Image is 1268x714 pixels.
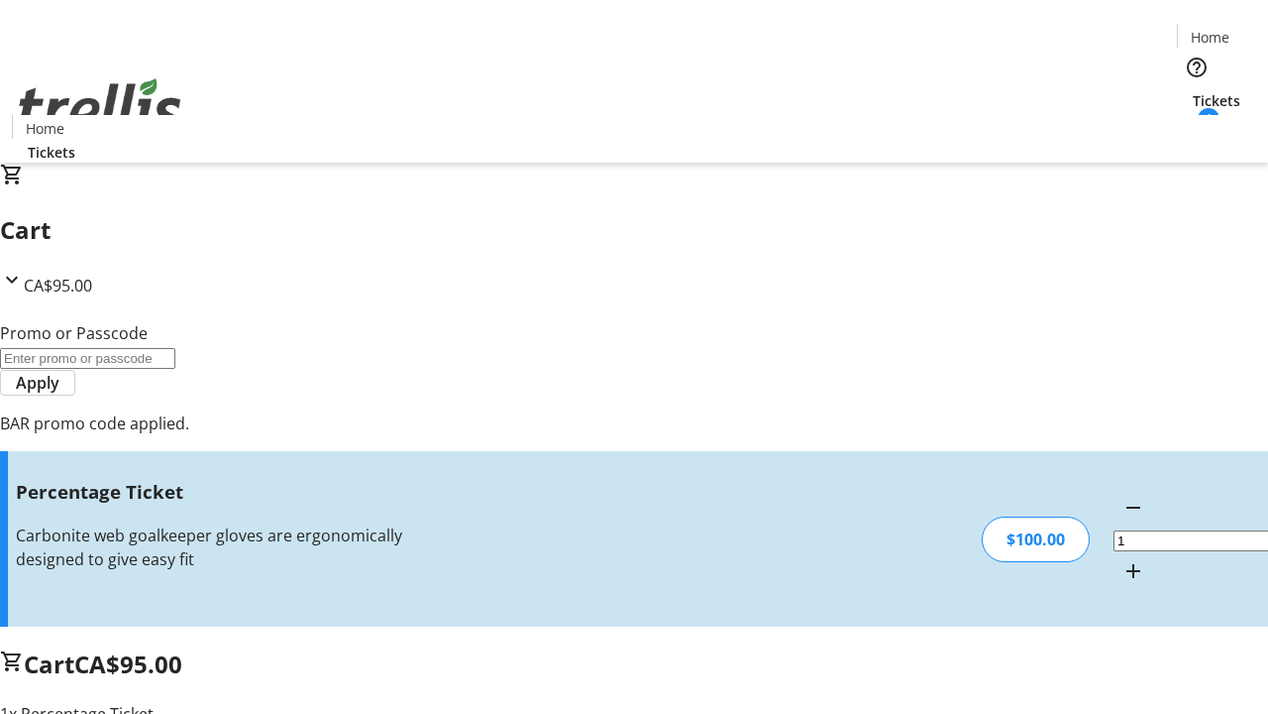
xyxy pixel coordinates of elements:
span: Home [26,118,64,139]
span: Home [1191,27,1229,48]
h3: Percentage Ticket [16,478,449,506]
img: Orient E2E Organization wBa3285Z0h's Logo [12,57,188,156]
a: Tickets [1177,90,1256,111]
span: CA$95.00 [74,648,182,680]
a: Home [1178,27,1241,48]
span: Tickets [1193,90,1240,111]
span: Tickets [28,142,75,163]
span: Apply [16,371,59,395]
button: Help [1177,48,1216,87]
div: Carbonite web goalkeeper gloves are ergonomically designed to give easy fit [16,524,449,571]
button: Cart [1177,111,1216,151]
div: $100.00 [982,517,1090,562]
button: Decrement by one [1113,488,1153,528]
button: Increment by one [1113,551,1153,591]
a: Home [13,118,76,139]
span: CA$95.00 [24,275,92,297]
a: Tickets [12,142,91,163]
